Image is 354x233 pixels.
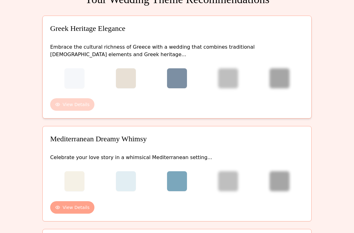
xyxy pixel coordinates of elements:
[50,23,304,33] h3: Greek Heritage Elegance
[50,43,304,58] p: Embrace the cultural richness of Greece with a wedding that combines traditional [DEMOGRAPHIC_DAT...
[50,134,304,144] h3: Mediterranean Dreamy Whimsy
[50,98,94,111] button: View Details
[50,201,94,214] button: View Details
[50,154,304,161] p: Celebrate your love story in a whimsical Mediterranean setting. ..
